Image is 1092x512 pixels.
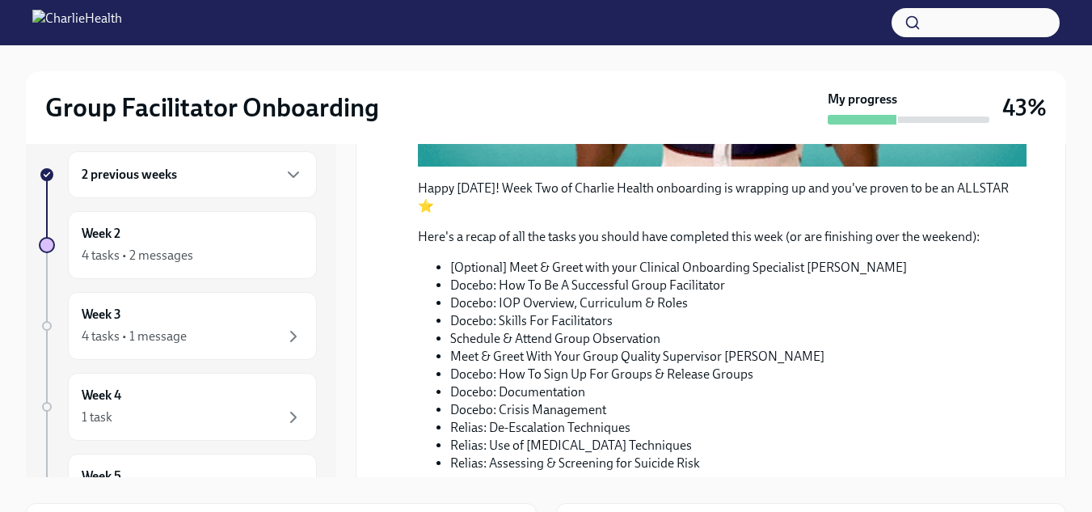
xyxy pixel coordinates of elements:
h3: 43% [1002,93,1047,122]
a: Week 24 tasks • 2 messages [39,211,317,279]
li: Docebo: How To Be A Successful Group Facilitator [450,277,1027,294]
a: Week 34 tasks • 1 message [39,292,317,360]
div: 4 tasks • 1 message [82,328,187,345]
div: 1 task [82,408,112,426]
h6: Week 5 [82,468,121,485]
div: 2 previous weeks [68,151,317,198]
li: Docebo: Crisis Management [450,401,1027,419]
h6: 2 previous weeks [82,166,177,184]
li: Relias: Use of [MEDICAL_DATA] Techniques [450,437,1027,455]
li: Docebo: IOP Overview, Curriculum & Roles [450,294,1027,312]
strong: My progress [828,91,897,108]
li: Meet & Greet With Your Group Quality Supervisor [PERSON_NAME] [450,348,1027,366]
li: Docebo: How To Sign Up For Groups & Release Groups [450,366,1027,383]
li: Relias: Assessing & Screening for Suicide Risk [450,455,1027,472]
li: [Optional] Meet & Greet with your Clinical Onboarding Specialist [PERSON_NAME] [450,259,1027,277]
h2: Group Facilitator Onboarding [45,91,379,124]
p: Here's a recap of all the tasks you should have completed this week (or are finishing over the we... [418,228,1027,246]
img: CharlieHealth [32,10,122,36]
div: 4 tasks • 2 messages [82,247,193,264]
li: Docebo: Documentation [450,383,1027,401]
h6: Week 3 [82,306,121,324]
h6: Week 2 [82,225,120,243]
li: Relias: De-Escalation Techniques [450,419,1027,437]
li: Docebo: Skills For Facilitators [450,312,1027,330]
h6: Week 4 [82,387,121,404]
p: Happy [DATE]! Week Two of Charlie Health onboarding is wrapping up and you've proven to be an ALL... [418,180,1027,215]
li: Schedule & Attend Group Observation [450,330,1027,348]
a: Week 41 task [39,373,317,441]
